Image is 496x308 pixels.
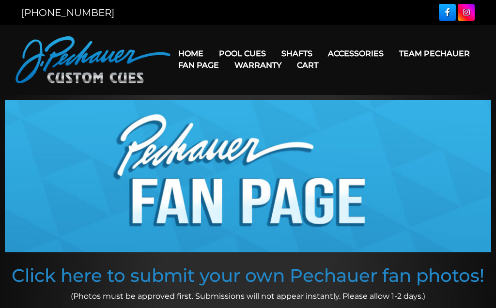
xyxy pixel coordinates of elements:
[211,41,274,66] a: Pool Cues
[21,7,114,18] a: [PHONE_NUMBER]
[320,41,391,66] a: Accessories
[289,53,326,77] a: Cart
[391,41,478,66] a: Team Pechauer
[274,41,320,66] a: Shafts
[170,41,211,66] a: Home
[170,53,227,77] a: Fan Page
[12,264,484,286] a: Click here to submit your own Pechauer fan photos!
[227,53,289,77] a: Warranty
[15,36,170,83] img: Pechauer Custom Cues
